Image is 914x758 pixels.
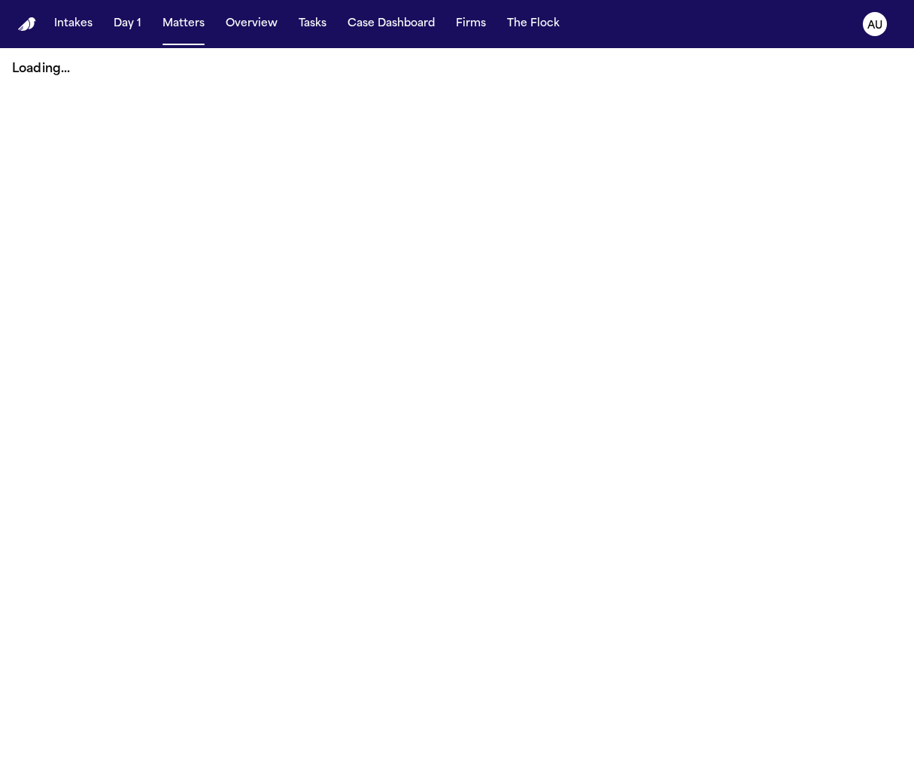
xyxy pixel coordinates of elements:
button: Firms [450,11,492,38]
button: Day 1 [108,11,147,38]
button: The Flock [501,11,566,38]
button: Intakes [48,11,99,38]
img: Finch Logo [18,17,36,32]
text: AU [867,20,882,31]
button: Overview [220,11,284,38]
button: Case Dashboard [342,11,441,38]
button: Tasks [293,11,333,38]
a: Home [18,17,36,32]
button: Matters [156,11,211,38]
p: Loading... [12,60,902,78]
